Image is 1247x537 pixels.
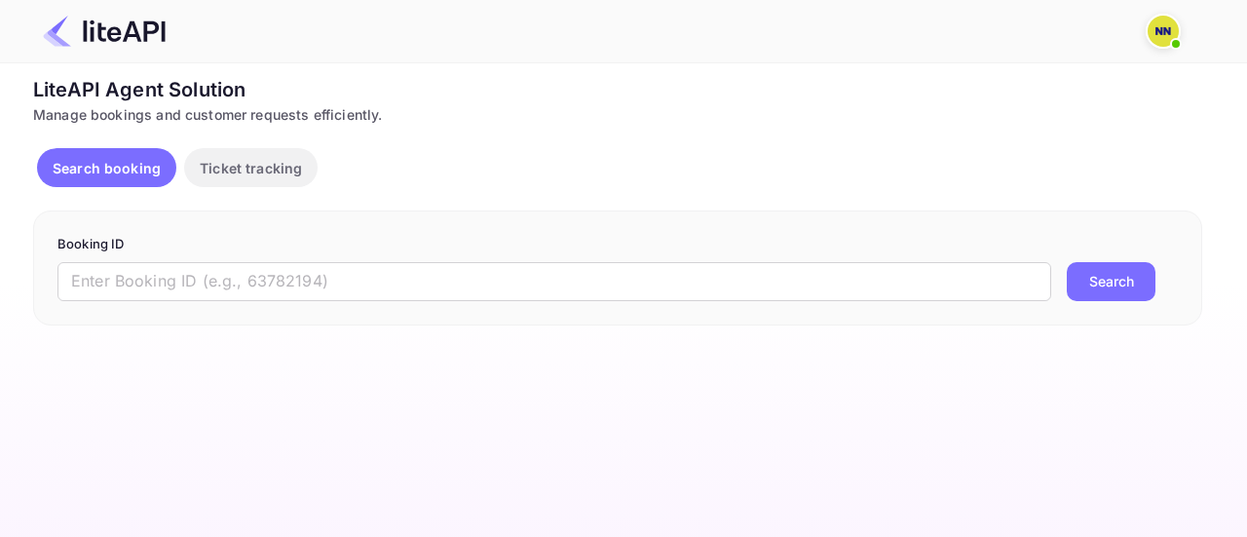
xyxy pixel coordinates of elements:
[57,262,1051,301] input: Enter Booking ID (e.g., 63782194)
[1148,16,1179,47] img: N/A N/A
[43,16,166,47] img: LiteAPI Logo
[200,158,302,178] p: Ticket tracking
[1067,262,1155,301] button: Search
[53,158,161,178] p: Search booking
[57,235,1178,254] p: Booking ID
[33,75,1202,104] div: LiteAPI Agent Solution
[33,104,1202,125] div: Manage bookings and customer requests efficiently.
